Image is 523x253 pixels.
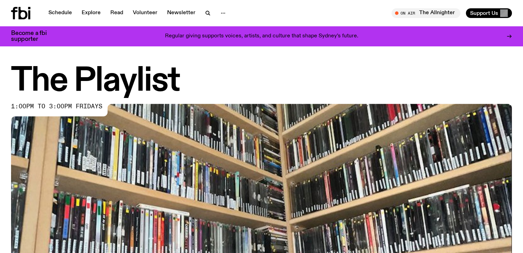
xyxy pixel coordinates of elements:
button: On AirThe Allnighter [392,8,460,18]
a: Read [106,8,127,18]
h3: Become a fbi supporter [11,30,55,42]
button: Support Us [466,8,512,18]
a: Volunteer [129,8,162,18]
h1: The Playlist [11,66,512,97]
span: Support Us [470,10,498,16]
a: Newsletter [163,8,200,18]
p: Regular giving supports voices, artists, and culture that shape Sydney’s future. [165,33,358,39]
span: 1:00pm to 3:00pm fridays [11,104,102,109]
a: Explore [77,8,105,18]
a: Schedule [44,8,76,18]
